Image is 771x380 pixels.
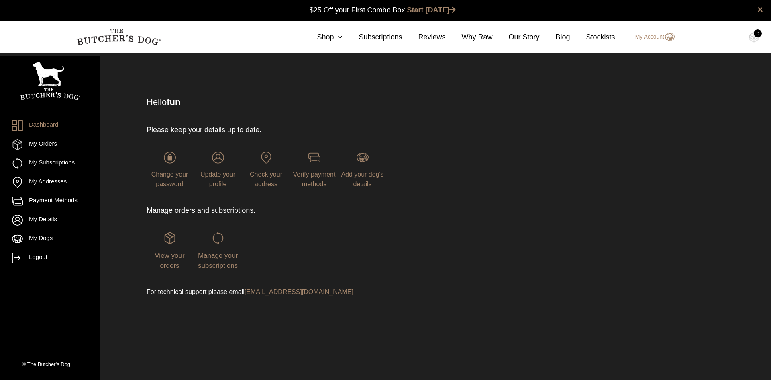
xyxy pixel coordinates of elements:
[570,32,615,43] a: Stockists
[301,32,343,43] a: Shop
[195,232,241,269] a: Manage your subscriptions
[245,288,353,295] a: [EMAIL_ADDRESS][DOMAIN_NAME]
[308,152,320,164] img: login-TBD_Payments.png
[407,6,456,14] a: Start [DATE]
[243,152,289,187] a: Check your address
[339,152,385,187] a: Add your dog's details
[12,215,88,226] a: My Details
[12,234,88,244] a: My Dogs
[212,152,224,164] img: login-TBD_Profile.png
[12,253,88,263] a: Logout
[155,252,184,270] span: View your orders
[198,252,238,270] span: Manage your subscriptions
[147,205,485,216] p: Manage orders and subscriptions.
[12,120,88,131] a: Dashboard
[151,171,188,187] span: Change your password
[147,232,193,269] a: View your orders
[147,125,485,136] p: Please keep your details up to date.
[212,232,224,244] img: login-TBD_Subscriptions.png
[540,32,570,43] a: Blog
[402,32,445,43] a: Reviews
[195,152,241,187] a: Update your profile
[147,95,673,109] p: Hello
[20,62,80,100] img: TBD_Portrait_Logo_White.png
[627,32,675,42] a: My Account
[357,152,369,164] img: login-TBD_Dog.png
[293,171,336,187] span: Verify payment methods
[12,139,88,150] a: My Orders
[341,171,383,187] span: Add your dog's details
[291,152,337,187] a: Verify payment methods
[147,287,485,297] p: For technical support please email
[164,152,176,164] img: login-TBD_Password.png
[12,196,88,207] a: Payment Methods
[250,171,282,187] span: Check your address
[446,32,493,43] a: Why Raw
[493,32,540,43] a: Our Story
[167,97,180,107] strong: fun
[12,158,88,169] a: My Subscriptions
[12,177,88,188] a: My Addresses
[749,32,759,43] img: TBD_Cart-Empty.png
[754,29,762,37] div: 0
[343,32,402,43] a: Subscriptions
[200,171,235,187] span: Update your profile
[260,152,272,164] img: login-TBD_Address.png
[147,152,193,187] a: Change your password
[164,232,176,244] img: login-TBD_Orders.png
[757,5,763,14] a: close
